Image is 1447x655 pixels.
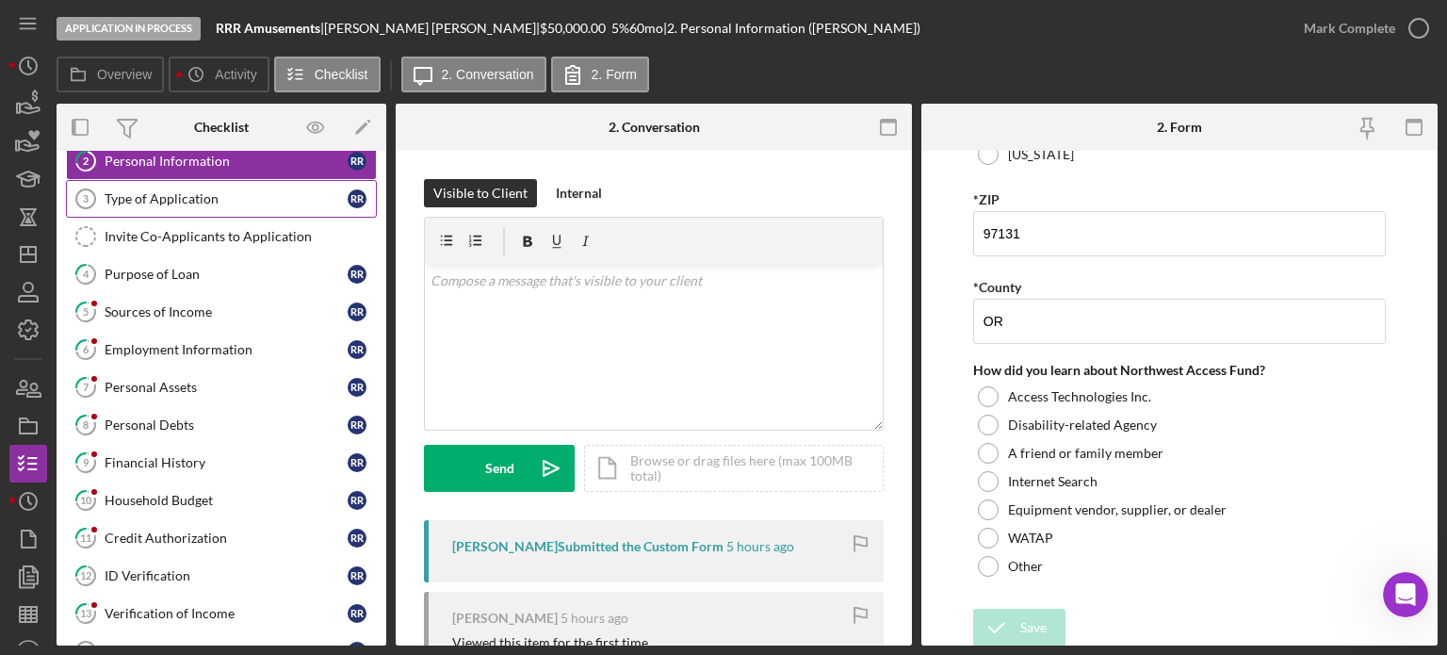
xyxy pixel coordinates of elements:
[561,611,628,626] time: 2025-09-02 18:19
[1008,531,1053,546] label: WATAP
[105,418,348,433] div: Personal Debts
[66,293,377,331] a: 5Sources of IncomeRR
[105,568,348,583] div: ID Verification
[1008,147,1074,162] label: [US_STATE]
[348,566,366,585] div: R R
[726,539,794,554] time: 2025-09-02 18:20
[83,268,89,280] tspan: 4
[83,343,89,355] tspan: 6
[348,604,366,623] div: R R
[424,179,537,207] button: Visible to Client
[80,607,91,619] tspan: 13
[169,57,268,92] button: Activity
[348,416,366,434] div: R R
[105,267,348,282] div: Purpose of Loan
[348,453,366,472] div: R R
[83,381,89,393] tspan: 7
[973,609,1065,647] button: Save
[424,445,575,492] button: Send
[348,152,366,171] div: R R
[57,17,201,41] div: Application In Process
[973,363,1386,378] div: How did you learn about Northwest Access Fund?
[551,57,649,92] button: 2. Form
[315,67,368,82] label: Checklist
[216,21,324,36] div: |
[66,595,377,632] a: 13Verification of IncomeRR
[66,482,377,519] a: 10Household BudgetRR
[105,229,376,244] div: Invite Co-Applicants to Application
[1008,446,1163,461] label: A friend or family member
[216,20,320,36] b: RRR Amusements
[66,406,377,444] a: 8Personal DebtsRR
[1304,9,1395,47] div: Mark Complete
[80,494,92,506] tspan: 10
[442,67,534,82] label: 2. Conversation
[105,191,348,206] div: Type of Application
[324,21,540,36] div: [PERSON_NAME] [PERSON_NAME] |
[66,331,377,368] a: 6Employment InformationRR
[66,557,377,595] a: 12ID VerificationRR
[540,21,611,36] div: $50,000.00
[105,606,348,621] div: Verification of Income
[105,304,348,319] div: Sources of Income
[609,120,700,135] div: 2. Conversation
[1157,120,1202,135] div: 2. Form
[66,180,377,218] a: 3Type of ApplicationRR
[215,67,256,82] label: Activity
[1285,9,1438,47] button: Mark Complete
[611,21,629,36] div: 5 %
[452,635,651,650] div: Viewed this item for the first time.
[194,120,249,135] div: Checklist
[105,342,348,357] div: Employment Information
[1008,502,1227,517] label: Equipment vendor, supplier, or dealer
[592,67,637,82] label: 2. Form
[66,444,377,482] a: 9Financial HistoryRR
[348,529,366,548] div: R R
[105,493,348,508] div: Household Budget
[348,378,366,397] div: R R
[105,455,348,470] div: Financial History
[80,569,91,581] tspan: 12
[1008,559,1043,574] label: Other
[401,57,546,92] button: 2. Conversation
[1383,572,1428,617] iframe: Intercom live chat
[452,611,558,626] div: [PERSON_NAME]
[629,21,663,36] div: 60 mo
[97,67,152,82] label: Overview
[1008,474,1097,489] label: Internet Search
[348,340,366,359] div: R R
[80,532,91,544] tspan: 11
[83,193,89,205] tspan: 3
[66,142,377,180] a: 2Personal InformationRR
[348,491,366,510] div: R R
[485,445,514,492] div: Send
[83,456,89,468] tspan: 9
[83,418,89,431] tspan: 8
[83,155,89,167] tspan: 2
[556,179,602,207] div: Internal
[452,539,723,554] div: [PERSON_NAME] Submitted the Custom Form
[546,179,611,207] button: Internal
[973,279,1021,295] label: *County
[1008,418,1157,433] label: Disability-related Agency
[66,519,377,557] a: 11Credit AuthorizationRR
[1008,389,1151,404] label: Access Technologies Inc.
[663,21,920,36] div: | 2. Personal Information ([PERSON_NAME])
[83,305,89,318] tspan: 5
[105,154,348,169] div: Personal Information
[105,380,348,395] div: Personal Assets
[274,57,381,92] button: Checklist
[57,57,164,92] button: Overview
[1020,609,1047,647] div: Save
[348,265,366,284] div: R R
[66,255,377,293] a: 4Purpose of LoanRR
[66,368,377,406] a: 7Personal AssetsRR
[66,218,377,255] a: Invite Co-Applicants to Application
[433,179,528,207] div: Visible to Client
[348,303,366,321] div: R R
[348,189,366,208] div: R R
[105,531,348,546] div: Credit Authorization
